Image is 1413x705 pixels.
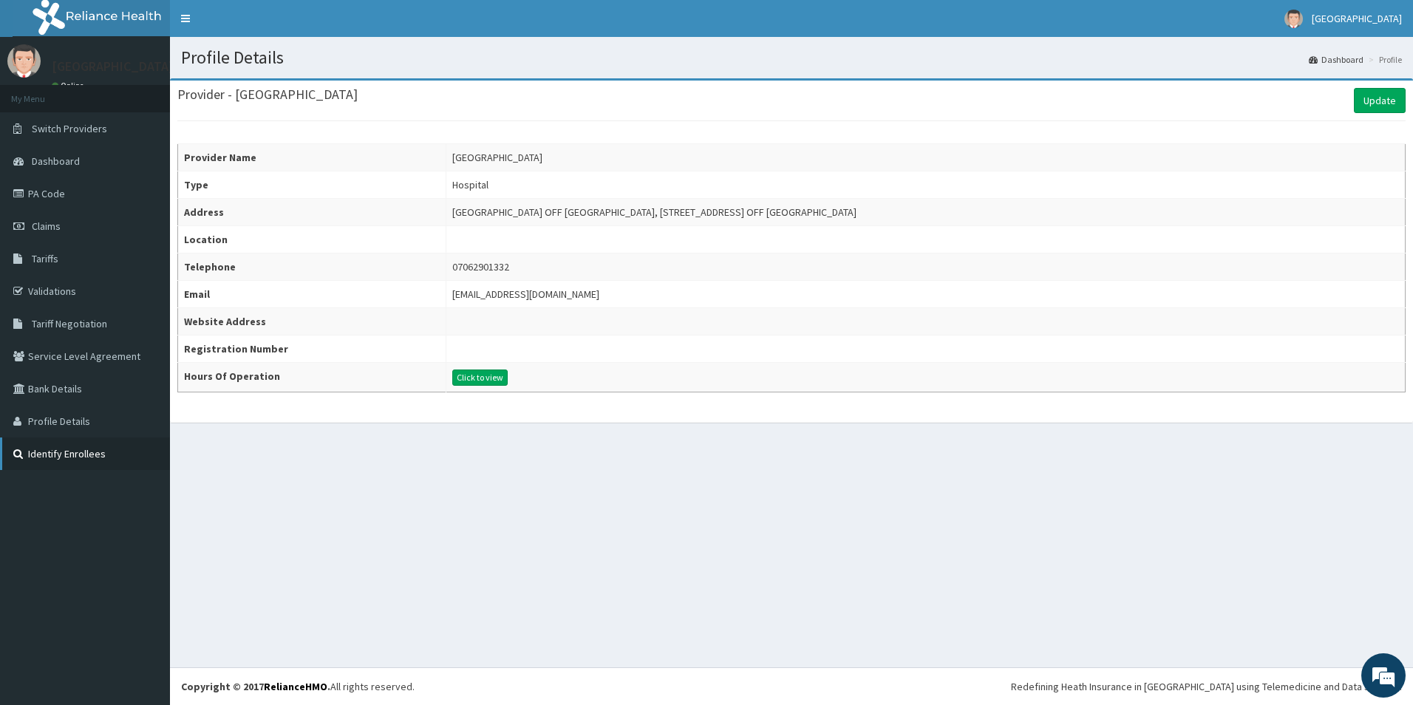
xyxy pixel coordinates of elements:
span: Dashboard [32,154,80,168]
img: User Image [1284,10,1303,28]
span: [GEOGRAPHIC_DATA] [1312,12,1402,25]
span: Tariff Negotiation [32,317,107,330]
span: Tariffs [32,252,58,265]
th: Registration Number [178,336,446,363]
div: Hospital [452,177,488,192]
li: Profile [1365,53,1402,66]
th: Type [178,171,446,199]
th: Provider Name [178,144,446,171]
textarea: Type your message and hit 'Enter' [7,403,282,455]
span: Claims [32,219,61,233]
p: [GEOGRAPHIC_DATA] [52,60,174,73]
div: Redefining Heath Insurance in [GEOGRAPHIC_DATA] using Telemedicine and Data Science! [1011,679,1402,694]
img: d_794563401_company_1708531726252_794563401 [27,74,60,111]
img: User Image [7,44,41,78]
th: Email [178,281,446,308]
button: Click to view [452,369,508,386]
th: Hours Of Operation [178,363,446,392]
span: We're online! [86,186,204,336]
span: Switch Providers [32,122,107,135]
a: Dashboard [1309,53,1363,66]
h3: Provider - [GEOGRAPHIC_DATA] [177,88,358,101]
th: Location [178,226,446,253]
div: Chat with us now [77,83,248,102]
th: Website Address [178,308,446,336]
div: [EMAIL_ADDRESS][DOMAIN_NAME] [452,287,599,302]
th: Telephone [178,253,446,281]
strong: Copyright © 2017 . [181,680,330,693]
th: Address [178,199,446,226]
a: Update [1354,88,1406,113]
div: [GEOGRAPHIC_DATA] [452,150,542,165]
a: RelianceHMO [264,680,327,693]
div: 07062901332 [452,259,509,274]
footer: All rights reserved. [170,667,1413,705]
a: Online [52,81,87,91]
div: [GEOGRAPHIC_DATA] OFF [GEOGRAPHIC_DATA], [STREET_ADDRESS] OFF [GEOGRAPHIC_DATA] [452,205,857,219]
h1: Profile Details [181,48,1402,67]
div: Minimize live chat window [242,7,278,43]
